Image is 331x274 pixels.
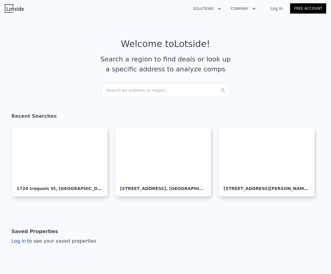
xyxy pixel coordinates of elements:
[226,3,261,14] button: Company
[218,127,320,197] a: [STREET_ADDRESS][PERSON_NAME], [GEOGRAPHIC_DATA]
[120,181,206,191] div: [STREET_ADDRESS] , [GEOGRAPHIC_DATA]
[26,238,96,244] span: to see your saved properties
[224,181,310,191] div: [STREET_ADDRESS][PERSON_NAME] , [GEOGRAPHIC_DATA]
[101,84,230,97] div: Search an address or region...
[5,4,24,13] img: Lotside
[17,181,103,191] div: 1720 Iroquois St , [GEOGRAPHIC_DATA]
[11,127,113,197] a: 1720 Iroquois St, [GEOGRAPHIC_DATA]
[115,127,216,197] a: [STREET_ADDRESS], [GEOGRAPHIC_DATA]
[290,3,326,14] a: Free Account
[263,5,290,11] a: Log In
[188,3,226,14] button: Solutions
[11,226,58,238] div: Saved Properties
[98,54,233,74] div: Search a region to find deals or look up a specific address to analyze comps
[11,238,96,245] div: Log in
[121,39,210,49] div: Welcome to Lotside !
[11,108,320,127] div: Recent Searches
